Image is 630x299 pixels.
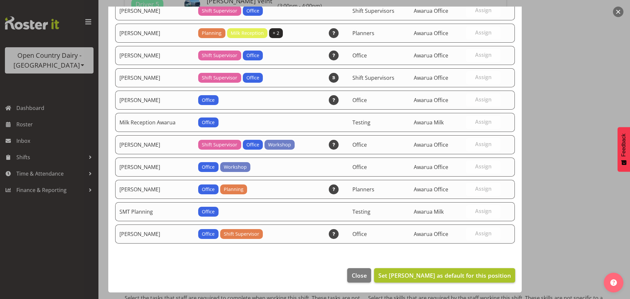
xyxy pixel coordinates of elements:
[115,1,194,20] td: [PERSON_NAME]
[352,52,367,59] span: Office
[414,119,444,126] span: Awarua Milk
[378,271,511,279] span: Set [PERSON_NAME] as default for this position
[347,268,371,283] button: Close
[224,163,247,171] span: Workshop
[352,271,367,280] span: Close
[246,52,259,59] span: Office
[621,134,627,157] span: Feedback
[246,74,259,81] span: Office
[475,185,492,192] span: Assign
[414,7,448,14] span: Awarua Office
[352,163,367,171] span: Office
[115,91,194,110] td: [PERSON_NAME]
[475,230,492,237] span: Assign
[202,119,215,126] span: Office
[618,127,630,172] button: Feedback - Show survey
[115,68,194,87] td: [PERSON_NAME]
[414,186,448,193] span: Awarua Office
[202,52,237,59] span: Shift Supervisor
[475,74,492,80] span: Assign
[414,163,448,171] span: Awarua Office
[115,46,194,65] td: [PERSON_NAME]
[202,30,221,37] span: Planning
[202,7,237,14] span: Shift Supervisor
[352,7,394,14] span: Shift Supervisors
[246,7,259,14] span: Office
[352,186,374,193] span: Planners
[414,141,448,148] span: Awarua Office
[475,141,492,147] span: Assign
[352,119,370,126] span: Testing
[352,208,370,215] span: Testing
[115,180,194,199] td: [PERSON_NAME]
[414,96,448,104] span: Awarua Office
[475,96,492,103] span: Assign
[115,135,194,154] td: [PERSON_NAME]
[414,74,448,81] span: Awarua Office
[202,74,237,81] span: Shift Supervisor
[273,30,279,37] span: + 2
[414,208,444,215] span: Awarua Milk
[352,30,374,37] span: Planners
[246,141,259,148] span: Office
[610,279,617,286] img: help-xxl-2.png
[475,208,492,214] span: Assign
[202,141,237,148] span: Shift Supervisor
[202,163,215,171] span: Office
[352,141,367,148] span: Office
[475,29,492,36] span: Assign
[352,74,394,81] span: Shift Supervisors
[202,208,215,215] span: Office
[115,224,194,244] td: [PERSON_NAME]
[115,158,194,177] td: [PERSON_NAME]
[231,30,264,37] span: Milk Reception
[414,30,448,37] span: Awarua Office
[115,202,194,221] td: SMT Planning
[224,186,243,193] span: Planning
[115,113,194,132] td: Milk Reception Awarua
[202,186,215,193] span: Office
[475,7,492,13] span: Assign
[352,230,367,238] span: Office
[475,163,492,170] span: Assign
[352,96,367,104] span: Office
[202,96,215,104] span: Office
[475,118,492,125] span: Assign
[414,52,448,59] span: Awarua Office
[115,24,194,43] td: [PERSON_NAME]
[224,230,259,238] span: Shift Supervisor
[475,52,492,58] span: Assign
[268,141,291,148] span: Workshop
[374,268,515,283] button: Set [PERSON_NAME] as default for this position
[202,230,215,238] span: Office
[414,230,448,238] span: Awarua Office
